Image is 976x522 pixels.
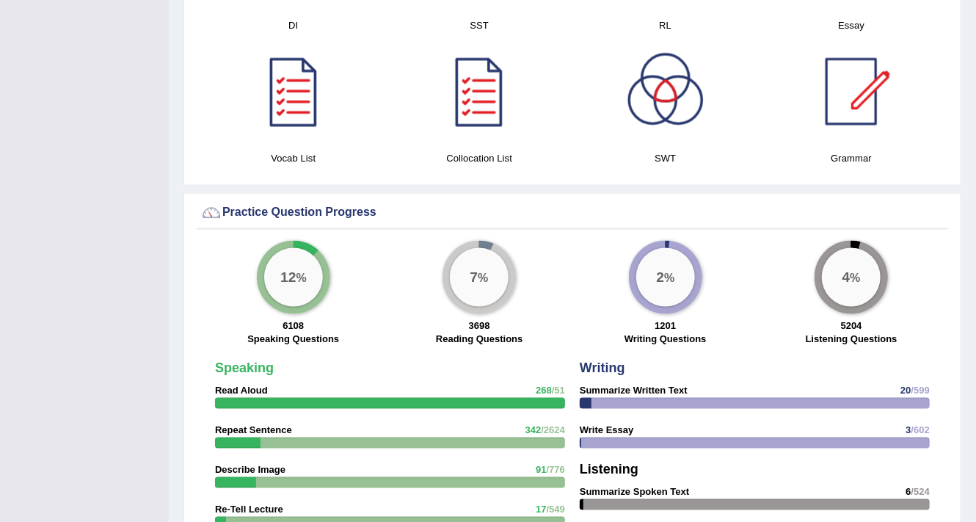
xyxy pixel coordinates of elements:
strong: Writing [580,361,625,376]
span: /599 [911,385,930,396]
big: 4 [842,269,851,286]
strong: Speaking [215,361,274,376]
strong: Summarize Written Text [580,385,688,396]
div: % [264,248,323,307]
label: Listening Questions [806,333,897,347]
strong: 1201 [655,320,676,331]
span: /2624 [541,425,565,436]
strong: Describe Image [215,465,285,476]
span: /524 [911,487,930,498]
span: /776 [547,465,565,476]
label: Writing Questions [624,333,707,347]
span: 6 [906,487,911,498]
strong: Summarize Spoken Text [580,487,689,498]
h4: Grammar [766,151,938,166]
span: 342 [525,425,542,436]
span: /51 [552,385,565,396]
span: /602 [911,425,930,436]
span: 17 [536,504,546,515]
h4: DI [208,18,379,33]
h4: RL [580,18,751,33]
div: % [450,248,509,307]
big: 7 [470,269,478,286]
span: 3 [906,425,911,436]
div: % [822,248,881,307]
span: 91 [536,465,546,476]
strong: 6108 [283,320,304,331]
div: Practice Question Progress [200,202,944,224]
div: % [636,248,695,307]
label: Speaking Questions [247,333,339,347]
strong: Listening [580,463,638,477]
span: 20 [900,385,911,396]
label: Reading Questions [436,333,522,347]
h4: SST [394,18,566,33]
strong: Re-Tell Lecture [215,504,283,515]
span: /549 [547,504,565,515]
big: 12 [280,269,296,286]
big: 2 [656,269,664,286]
strong: Write Essay [580,425,633,436]
h4: Essay [766,18,938,33]
strong: 3698 [469,320,490,331]
span: 268 [536,385,552,396]
strong: Repeat Sentence [215,425,292,436]
h4: Collocation List [394,151,566,166]
strong: 5204 [841,320,862,331]
strong: Read Aloud [215,385,268,396]
h4: SWT [580,151,751,166]
h4: Vocab List [208,151,379,166]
